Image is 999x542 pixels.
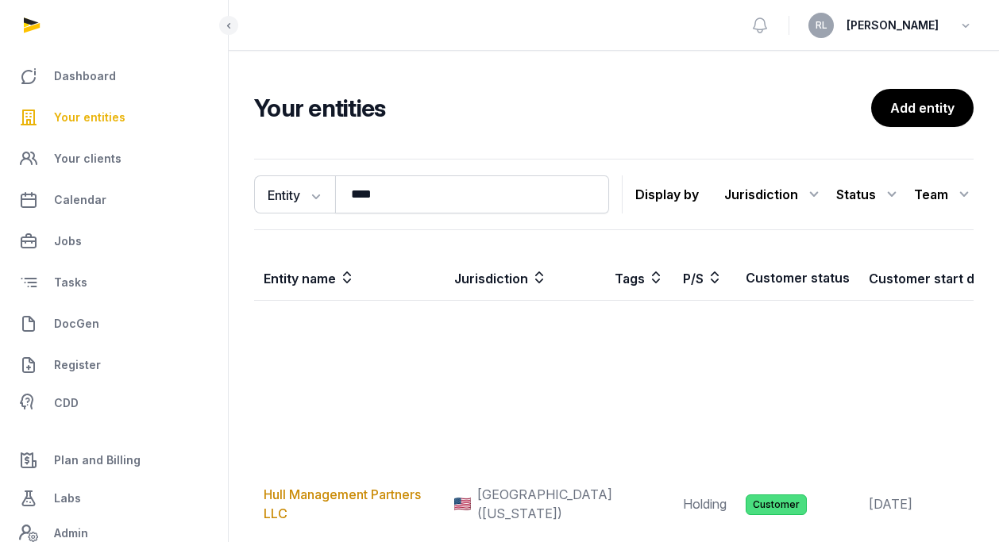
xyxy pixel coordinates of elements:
a: Add entity [871,89,974,127]
span: Your entities [54,108,125,127]
span: RL [816,21,827,30]
span: Calendar [54,190,106,209]
a: Dashboard [13,57,215,95]
button: Entity [254,175,335,213]
a: CDD [13,387,215,419]
span: [PERSON_NAME] [847,16,939,35]
th: Entity name [254,256,445,301]
a: Your clients [13,140,215,178]
button: RL [808,13,834,38]
a: Register [13,346,215,384]
a: DocGen [13,305,215,343]
a: Jobs [13,222,215,260]
div: Jurisdiction [724,182,823,207]
span: Dashboard [54,67,116,86]
span: CDD [54,394,79,413]
span: Tasks [54,273,87,292]
a: Tasks [13,263,215,302]
p: Display by [635,182,699,207]
span: Your clients [54,149,121,168]
h2: Your entities [254,94,871,122]
a: Plan and Billing [13,441,215,479]
th: Customer status [736,256,859,301]
th: Jurisdiction [445,256,605,301]
span: Customer [746,494,807,515]
a: Hull Management Partners LLC [264,486,421,521]
span: Jobs [54,232,82,251]
span: Labs [54,489,81,508]
a: Your entities [13,98,215,136]
th: Tags [605,256,673,301]
a: Calendar [13,181,215,219]
span: Register [54,356,101,375]
div: Team [914,182,974,207]
th: P/S [673,256,736,301]
div: Status [836,182,901,207]
span: [GEOGRAPHIC_DATA] ([US_STATE]) [477,485,612,523]
span: DocGen [54,314,99,333]
span: Plan and Billing [54,451,141,470]
a: Labs [13,479,215,517]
